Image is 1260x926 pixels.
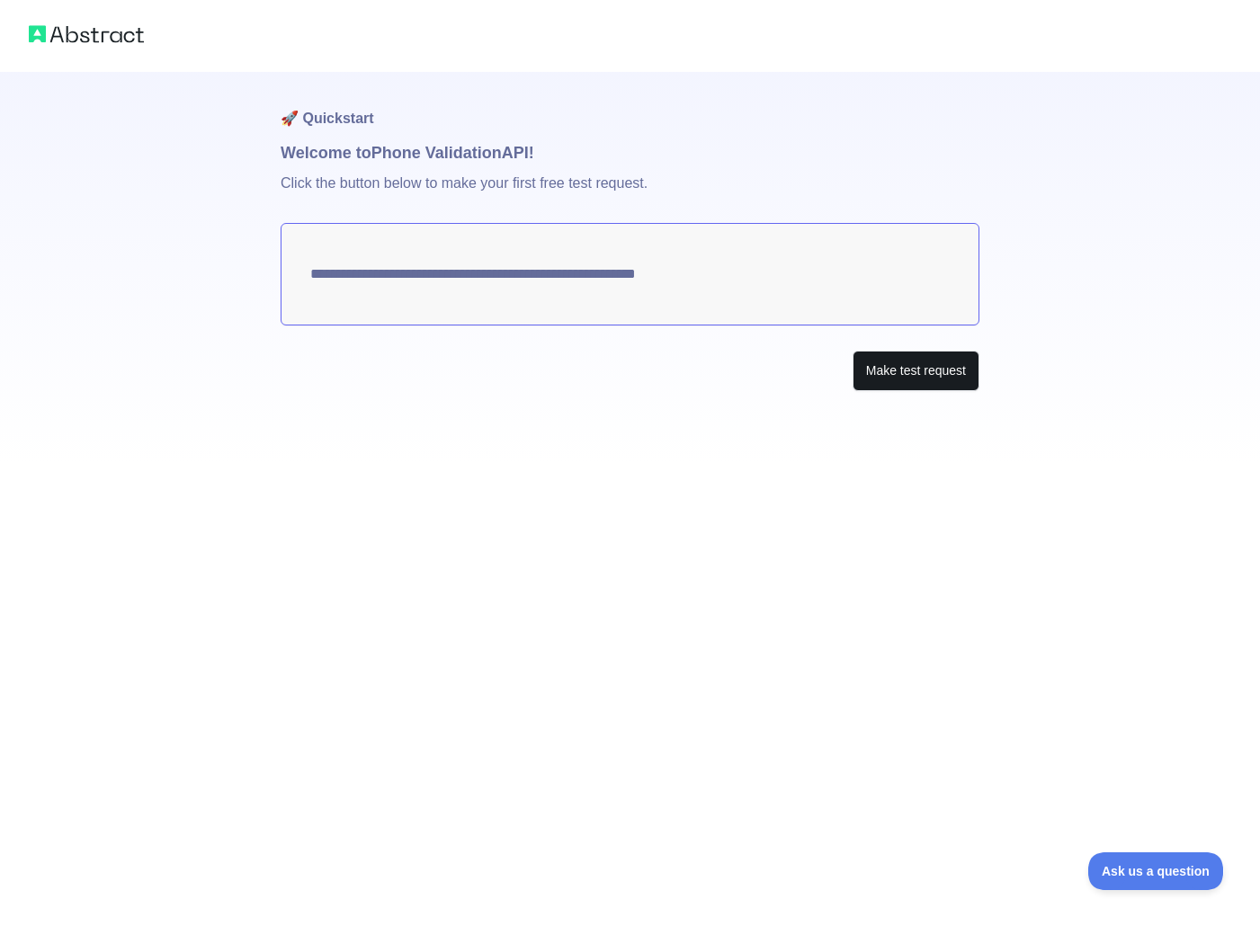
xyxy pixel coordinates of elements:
h1: Welcome to Phone Validation API! [281,140,979,165]
h1: 🚀 Quickstart [281,72,979,140]
iframe: Toggle Customer Support [1088,852,1224,890]
button: Make test request [853,351,979,391]
img: Abstract logo [29,22,144,47]
p: Click the button below to make your first free test request. [281,165,979,223]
